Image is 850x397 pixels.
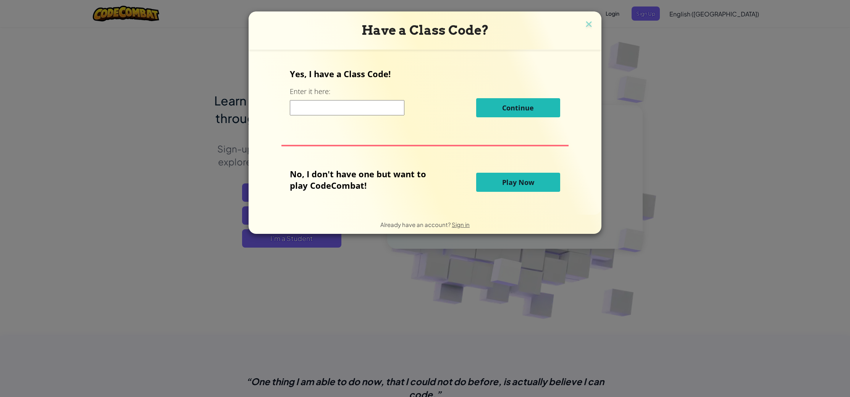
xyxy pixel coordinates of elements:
[502,178,534,187] span: Play Now
[452,221,470,228] a: Sign in
[290,87,330,96] label: Enter it here:
[476,173,560,192] button: Play Now
[502,103,534,112] span: Continue
[290,68,560,79] p: Yes, I have a Class Code!
[476,98,560,117] button: Continue
[290,168,438,191] p: No, I don't have one but want to play CodeCombat!
[380,221,452,228] span: Already have an account?
[584,19,594,31] img: close icon
[362,23,489,38] span: Have a Class Code?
